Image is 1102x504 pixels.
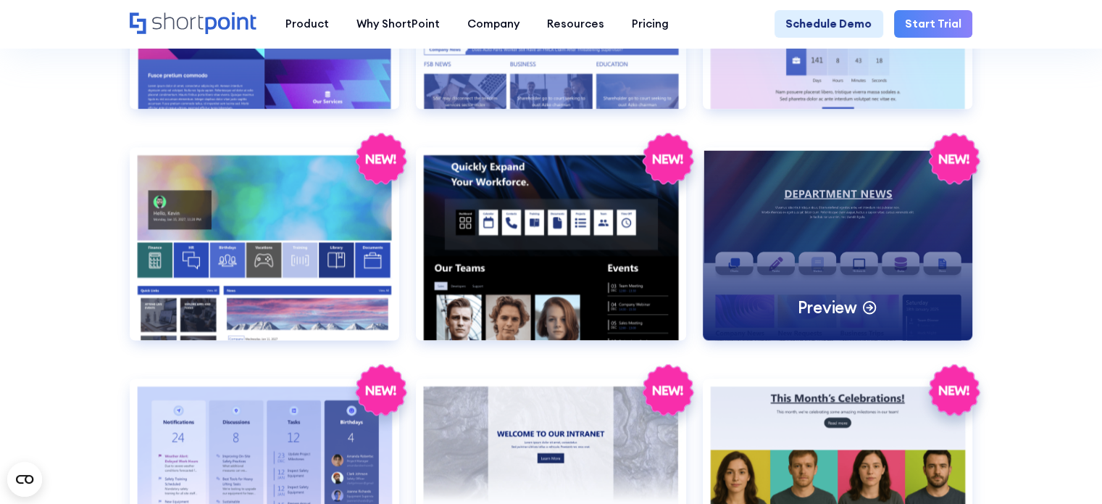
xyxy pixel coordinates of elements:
[842,336,1102,504] iframe: Chat Widget
[703,147,973,363] a: HR 6Preview
[467,16,519,33] div: Company
[130,147,400,363] a: HR 4
[454,10,533,38] a: Company
[533,10,618,38] a: Resources
[632,16,669,33] div: Pricing
[894,10,972,38] a: Start Trial
[797,297,856,318] p: Preview
[356,16,440,33] div: Why ShortPoint
[7,462,42,497] button: Open CMP widget
[775,10,882,38] a: Schedule Demo
[547,16,604,33] div: Resources
[285,16,329,33] div: Product
[416,147,686,363] a: HR 5
[130,12,258,36] a: Home
[343,10,454,38] a: Why ShortPoint
[618,10,683,38] a: Pricing
[272,10,343,38] a: Product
